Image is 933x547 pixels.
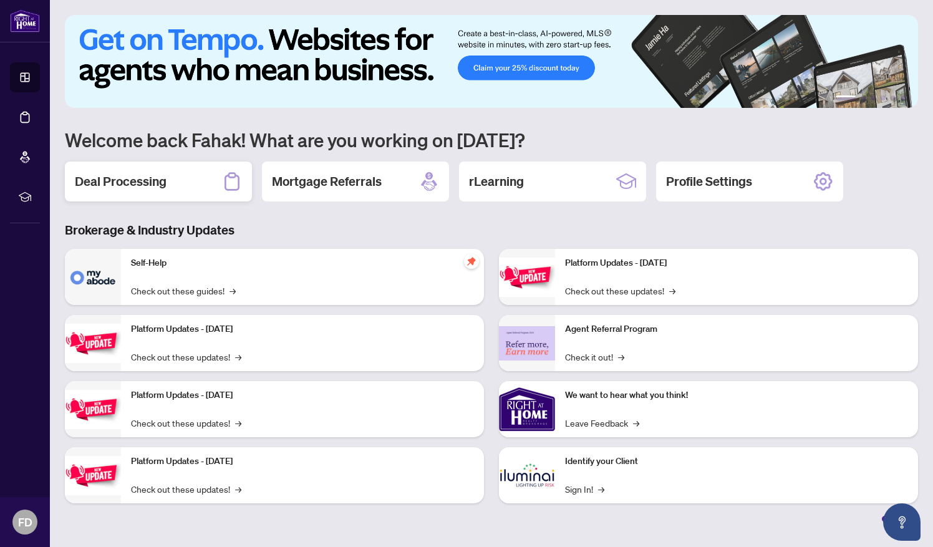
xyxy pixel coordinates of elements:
p: Platform Updates - [DATE] [131,322,474,336]
button: Open asap [883,503,921,541]
img: Platform Updates - June 23, 2025 [499,258,555,297]
a: Check it out!→ [565,350,624,364]
a: Check out these updates!→ [131,416,241,430]
a: Sign In!→ [565,482,604,496]
a: Leave Feedback→ [565,416,639,430]
img: Platform Updates - July 8, 2025 [65,456,121,495]
p: We want to hear what you think! [565,389,908,402]
a: Check out these guides!→ [131,284,236,298]
img: We want to hear what you think! [499,381,555,437]
img: Agent Referral Program [499,326,555,361]
button: 1 [836,95,856,100]
button: 3 [871,95,876,100]
span: pushpin [464,254,479,269]
h3: Brokerage & Industry Updates [65,221,918,239]
p: Platform Updates - [DATE] [131,389,474,402]
img: Self-Help [65,249,121,305]
h2: Mortgage Referrals [272,173,382,190]
h2: rLearning [469,173,524,190]
a: Check out these updates!→ [565,284,675,298]
span: → [618,350,624,364]
p: Identify your Client [565,455,908,468]
p: Platform Updates - [DATE] [131,455,474,468]
h1: Welcome back Fahak! What are you working on [DATE]? [65,128,918,152]
button: 5 [891,95,896,100]
a: Check out these updates!→ [131,350,241,364]
span: → [230,284,236,298]
span: → [235,350,241,364]
img: Platform Updates - July 21, 2025 [65,390,121,429]
p: Agent Referral Program [565,322,908,336]
span: → [235,416,241,430]
span: → [669,284,675,298]
img: logo [10,9,40,32]
img: Platform Updates - September 16, 2025 [65,324,121,363]
h2: Profile Settings [666,173,752,190]
span: → [235,482,241,496]
a: Check out these updates!→ [131,482,241,496]
img: Identify your Client [499,447,555,503]
button: 2 [861,95,866,100]
span: FD [18,513,32,531]
p: Platform Updates - [DATE] [565,256,908,270]
button: 4 [881,95,886,100]
img: Slide 0 [65,15,918,108]
h2: Deal Processing [75,173,167,190]
p: Self-Help [131,256,474,270]
span: → [633,416,639,430]
span: → [598,482,604,496]
button: 6 [901,95,906,100]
